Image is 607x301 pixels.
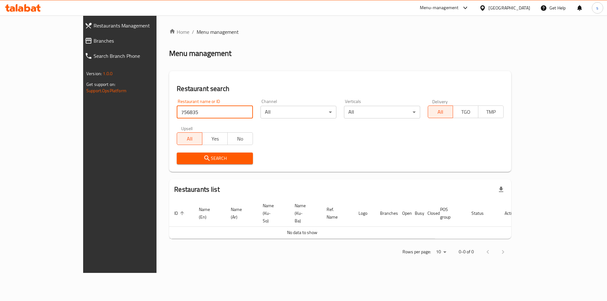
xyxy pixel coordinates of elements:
span: Yes [205,134,225,143]
span: Version: [86,69,102,78]
label: Delivery [432,99,448,104]
th: Action [500,200,521,227]
a: Support.OpsPlatform [86,87,126,95]
h2: Menu management [169,48,231,58]
span: Branches [94,37,180,45]
li: / [192,28,194,36]
h2: Restaurants list [174,185,219,194]
div: Menu-management [420,4,459,12]
span: 1.0.0 [103,69,113,78]
table: enhanced table [169,200,521,239]
div: Rows per page: [433,247,449,257]
th: Closed [422,200,435,227]
a: Branches [80,33,185,48]
div: All [344,106,420,118]
span: Name (Ku-Ba) [295,202,314,225]
th: Open [397,200,410,227]
span: TGO [456,107,476,117]
button: Search [177,153,253,164]
span: Name (Ku-So) [263,202,282,225]
span: ID [174,209,186,217]
p: Rows per page: [402,248,431,256]
input: Search for restaurant name or ID.. [177,106,253,118]
span: All [431,107,451,117]
th: Branches [375,200,397,227]
button: TMP [478,105,504,118]
span: Search Branch Phone [94,52,180,60]
th: Logo [353,200,375,227]
span: Menu management [197,28,239,36]
h2: Restaurant search [177,84,504,93]
nav: breadcrumb [169,28,511,36]
th: Busy [410,200,422,227]
p: 0-0 of 0 [459,248,474,256]
span: Search [182,154,248,162]
button: No [227,132,253,145]
span: No [230,134,250,143]
button: All [428,105,453,118]
span: No data to show [287,228,317,237]
a: Search Branch Phone [80,48,185,63]
span: POS group [440,206,459,221]
label: Upsell [181,126,193,130]
div: [GEOGRAPHIC_DATA] [488,4,530,11]
button: Yes [202,132,228,145]
span: Restaurants Management [94,22,180,29]
span: Name (Ar) [231,206,250,221]
span: Status [471,209,492,217]
div: Export file [494,182,509,197]
div: All [261,106,336,118]
span: TMP [481,107,501,117]
button: All [177,132,202,145]
span: Get support on: [86,80,115,88]
span: All [180,134,200,143]
button: TGO [453,105,478,118]
span: Ref. Name [327,206,346,221]
span: s [596,4,598,11]
span: Name (En) [199,206,218,221]
a: Restaurants Management [80,18,185,33]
